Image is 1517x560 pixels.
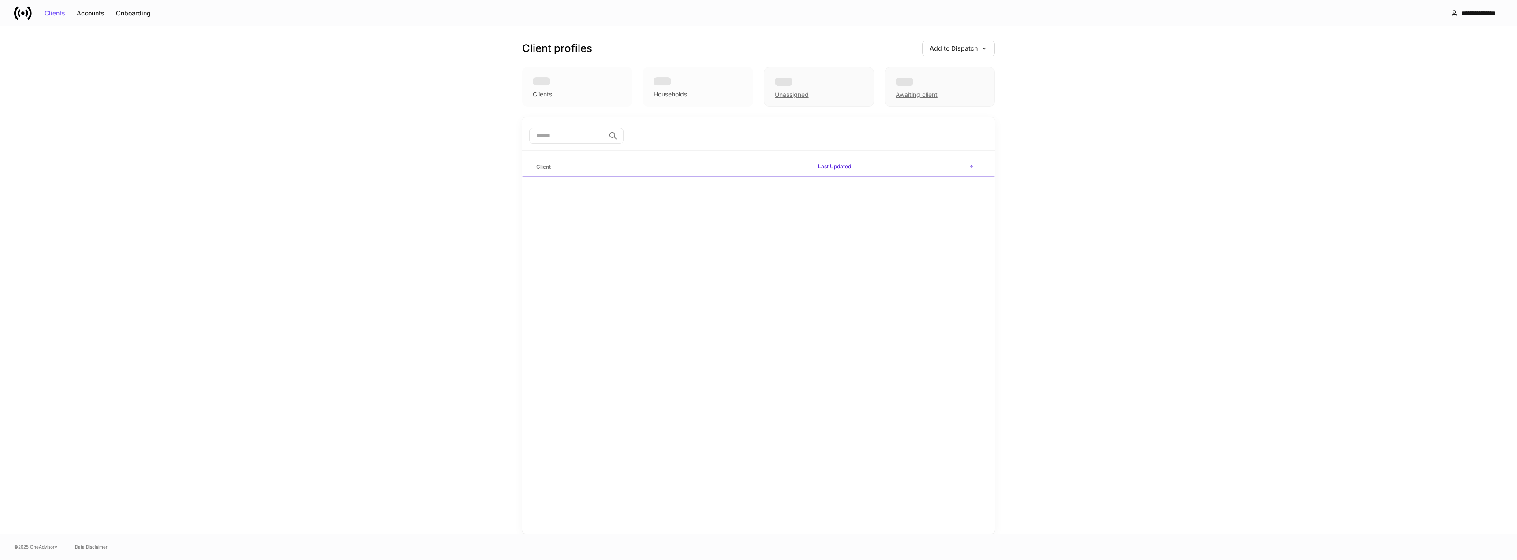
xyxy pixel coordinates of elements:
button: Clients [39,6,71,20]
div: Accounts [77,10,105,16]
a: Data Disclaimer [75,543,108,550]
span: Last Updated [815,158,978,177]
div: Awaiting client [885,67,995,107]
div: Onboarding [116,10,151,16]
div: Add to Dispatch [930,45,987,52]
div: Unassigned [764,67,874,107]
div: Unassigned [775,90,809,99]
div: Clients [45,10,65,16]
button: Onboarding [110,6,157,20]
button: Add to Dispatch [922,41,995,56]
span: © 2025 OneAdvisory [14,543,57,550]
div: Clients [533,90,552,99]
h6: Last Updated [818,162,851,171]
div: Awaiting client [896,90,938,99]
span: Client [533,158,807,176]
div: Households [654,90,687,99]
h6: Client [536,163,551,171]
h3: Client profiles [522,41,592,56]
button: Accounts [71,6,110,20]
